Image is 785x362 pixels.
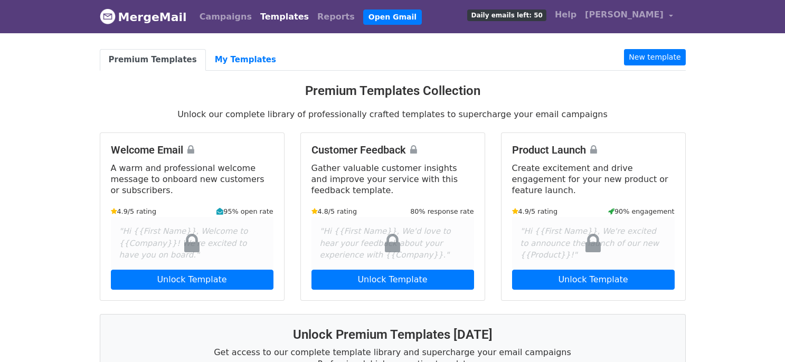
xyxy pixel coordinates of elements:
small: 95% open rate [216,206,273,216]
a: MergeMail [100,6,187,28]
small: 90% engagement [608,206,675,216]
p: Gather valuable customer insights and improve your service with this feedback template. [311,163,474,196]
a: New template [624,49,685,65]
a: Help [551,4,581,25]
a: Unlock Template [311,270,474,290]
h4: Customer Feedback [311,144,474,156]
span: [PERSON_NAME] [585,8,664,21]
a: Templates [256,6,313,27]
p: Unlock our complete library of professionally crafted templates to supercharge your email campaigns [100,109,686,120]
small: 4.9/5 rating [512,206,558,216]
a: Unlock Template [111,270,273,290]
img: MergeMail logo [100,8,116,24]
a: My Templates [206,49,285,71]
p: Create excitement and drive engagement for your new product or feature launch. [512,163,675,196]
a: Premium Templates [100,49,206,71]
div: "Hi {{First Name}}, We'd love to hear your feedback about your experience with {{Company}}." [311,217,474,270]
h3: Premium Templates Collection [100,83,686,99]
a: [PERSON_NAME] [581,4,677,29]
span: Daily emails left: 50 [467,9,546,21]
a: Reports [313,6,359,27]
h3: Unlock Premium Templates [DATE] [113,327,673,342]
a: Daily emails left: 50 [463,4,550,25]
h4: Welcome Email [111,144,273,156]
a: Unlock Template [512,270,675,290]
small: 4.8/5 rating [311,206,357,216]
small: 4.9/5 rating [111,206,157,216]
h4: Product Launch [512,144,675,156]
a: Campaigns [195,6,256,27]
div: "Hi {{First Name}}, Welcome to {{Company}}! We're excited to have you on board." [111,217,273,270]
div: "Hi {{First Name}}, We're excited to announce the launch of our new {{Product}}!" [512,217,675,270]
p: Get access to our complete template library and supercharge your email campaigns [113,347,673,358]
small: 80% response rate [410,206,474,216]
p: A warm and professional welcome message to onboard new customers or subscribers. [111,163,273,196]
a: Open Gmail [363,9,422,25]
